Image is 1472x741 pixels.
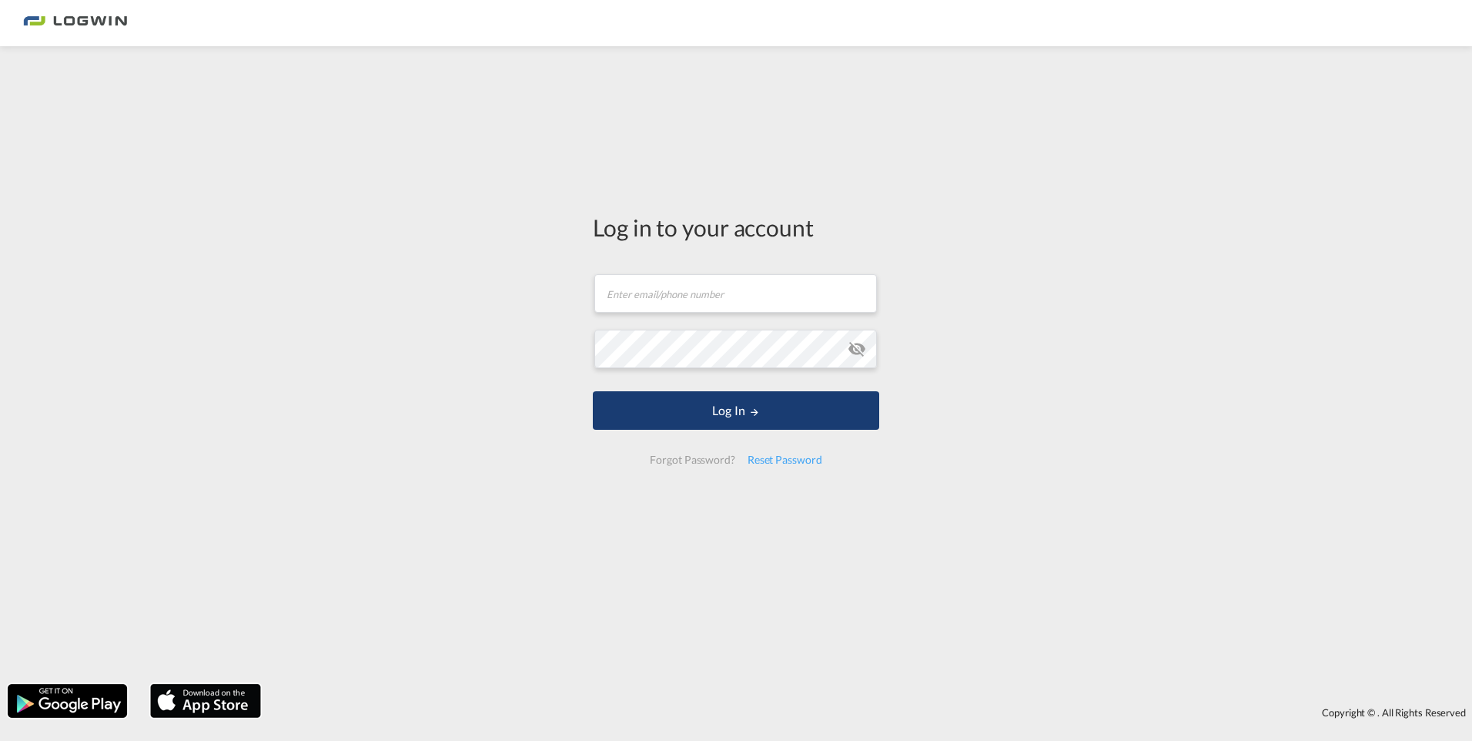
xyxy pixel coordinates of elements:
div: Reset Password [741,446,828,474]
md-icon: icon-eye-off [848,340,866,358]
img: google.png [6,682,129,719]
img: apple.png [149,682,263,719]
button: LOGIN [593,391,879,430]
div: Forgot Password? [644,446,741,474]
div: Copyright © . All Rights Reserved [269,699,1472,726]
input: Enter email/phone number [594,274,877,313]
img: 2761ae10d95411efa20a1f5e0282d2d7.png [23,6,127,41]
div: Log in to your account [593,211,879,243]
